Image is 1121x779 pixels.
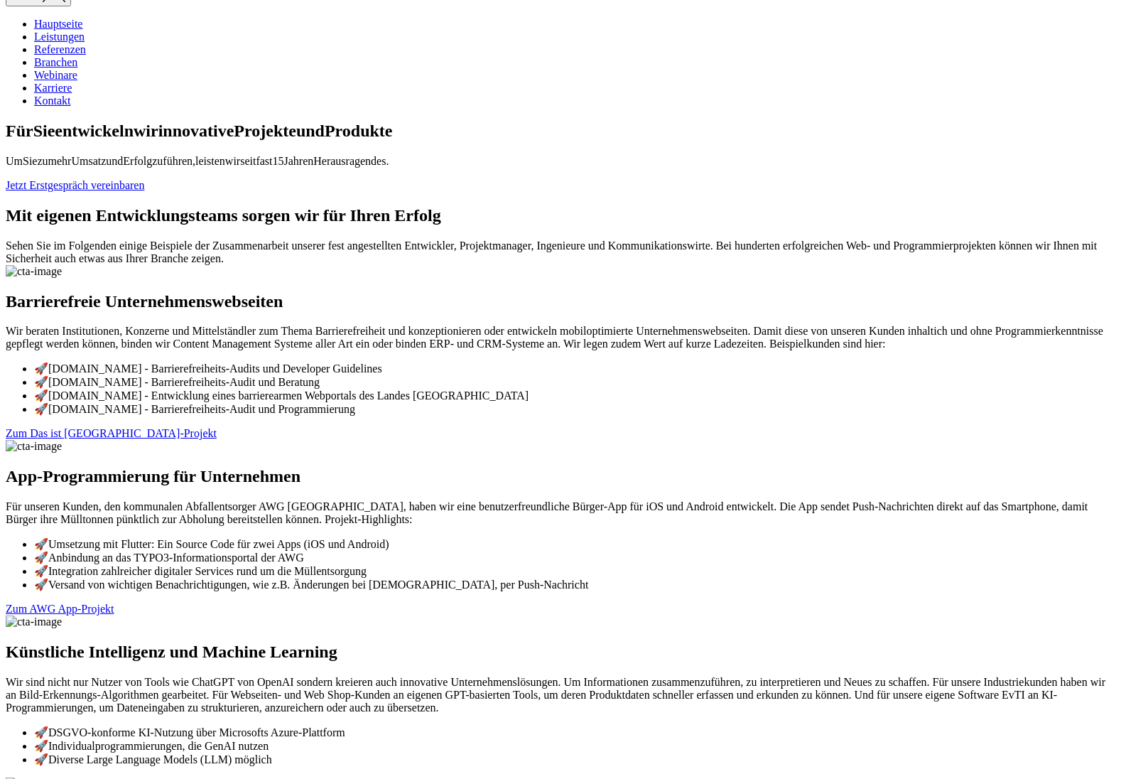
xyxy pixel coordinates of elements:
[34,31,85,43] a: Leistungen
[34,375,1115,389] li: 🚀
[48,565,367,577] span: Integration zahlreicher digitaler Services rund um die Müllentsorgung
[6,467,1115,486] h2: App-Programmierung für Unternehmen
[6,440,62,453] img: cta-image
[134,122,158,140] span: wir
[48,753,272,765] span: Diverse Large Language Models (LLM) möglich
[256,155,272,167] span: fast
[34,95,71,107] a: Kontakt
[34,18,82,30] a: Hauptseite
[48,155,72,167] span: mehr
[6,292,1115,311] h2: Barrierefreie Unternehmenswebseiten
[34,402,1115,416] li: 🚀
[71,155,106,167] span: Umsatz
[240,155,256,167] span: seit
[6,155,23,167] span: Um
[55,122,134,140] span: entwickeln
[6,643,1115,662] h2: Künstliche Intelligenz und Machine Learning
[313,155,389,167] span: Herausragendes.
[195,155,225,167] span: leisten
[296,122,325,140] span: und
[34,726,1115,739] li: 🚀
[23,155,37,167] span: Sie
[6,603,114,615] a: Zum AWG App-Projekt
[34,362,1115,375] li: 🚀
[34,753,1115,766] li: 🚀
[6,122,33,140] span: Für
[34,69,77,81] a: Webinare
[6,240,1115,265] div: Sehen Sie im Folgenden einige Beispiele der Zusammenarbeit unserer fest angestellten Entwickler, ...
[34,537,1115,551] li: 🚀
[48,403,355,415] span: [DOMAIN_NAME] - Barrierefreiheits-Audit und Programmierung
[225,155,240,167] span: wir
[6,500,1115,526] p: Für unseren Kunden, den kommunalen Abfallentsorger AWG [GEOGRAPHIC_DATA], haben wir eine benutzer...
[48,726,345,738] span: DSGVO-konforme KI-Nutzung über Microsofts Azure-Plattform
[6,179,144,191] a: Jetzt Erstgespräch vereinbaren
[37,155,48,167] span: zu
[158,122,234,140] span: innovative
[34,43,86,55] a: Referenzen
[6,265,62,278] img: cta-image
[34,564,1115,578] li: 🚀
[6,325,1115,350] p: Wir beraten Institutionen, Konzerne und Mittelständler zum Thema Barrierefreiheit und konzeptioni...
[6,676,1115,714] p: Wir sind nicht nur Nutzer von Tools wie ChatGPT von OpenAI sondern kreieren auch innovative Unter...
[234,122,296,140] span: Projekte
[6,206,1115,225] h2: Mit eigenen Entwicklungsteams sorgen wir für Ihren Erfolg
[48,376,320,388] span: [DOMAIN_NAME] - Barrierefreiheits-Audit und Beratung
[33,122,55,140] span: Sie
[6,616,62,628] img: cta-image
[152,155,163,167] span: zu
[325,122,393,140] span: Produkte
[34,389,1115,402] li: 🚀
[34,551,1115,564] li: 🚀
[34,82,72,94] a: Karriere
[272,155,283,167] span: 15
[34,56,77,68] a: Branchen
[106,155,123,167] span: und
[48,740,269,752] span: Individualprogrammierungen, die GenAI nutzen
[48,362,382,375] span: [DOMAIN_NAME] - Barrierefreiheits-Audits und Developer Guidelines
[48,552,304,564] span: Anbindung an das TYPO3-Informationsportal der AWG
[48,579,588,591] span: Versand von wichtigen Benachrichtigungen, wie z.B. Änderungen bei [DEMOGRAPHIC_DATA], per Push-Na...
[283,155,313,167] span: Jahren
[34,739,1115,753] li: 🚀
[34,578,1115,591] li: 🚀
[48,538,389,550] span: Umsetzung mit Flutter: Ein Source Code für zwei Apps (iOS und Android)
[48,389,529,402] span: [DOMAIN_NAME] - Entwicklung eines barrierearmen Webportals des Landes [GEOGRAPHIC_DATA]
[163,155,195,167] span: führen,
[6,427,217,439] a: Zum Das ist [GEOGRAPHIC_DATA]-Projekt
[123,155,152,167] span: Erfolg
